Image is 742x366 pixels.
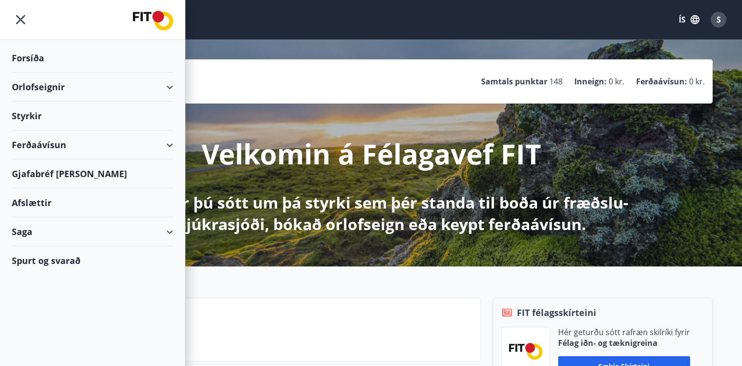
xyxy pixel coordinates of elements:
span: 0 kr. [609,76,624,87]
p: Næstu helgi [102,323,473,340]
div: Saga [12,217,173,246]
p: Inneign : [574,76,607,87]
div: Gjafabréf [PERSON_NAME] [12,159,173,188]
span: 148 [549,76,563,87]
img: FPQVkF9lTnNbbaRSFyT17YYeljoOGk5m51IhT0bO.png [509,343,542,359]
button: menu [12,11,29,28]
p: Velkomin á Félagavef FIT [202,135,541,172]
p: Hér getur þú sótt um þá styrki sem þér standa til boða úr fræðslu- og sjúkrasjóði, bókað orlofsei... [112,192,630,235]
div: Styrkir [12,102,173,131]
div: Orlofseignir [12,73,173,102]
img: union_logo [133,11,173,30]
p: Samtals punktar [481,76,547,87]
p: Ferðaávísun : [636,76,687,87]
span: 0 kr. [689,76,705,87]
div: Forsíða [12,44,173,73]
p: Félag iðn- og tæknigreina [558,338,690,348]
span: FIT félagsskírteini [517,306,596,319]
div: Ferðaávísun [12,131,173,159]
button: ÍS [673,11,705,28]
div: Afslættir [12,188,173,217]
div: Spurt og svarað [12,246,173,275]
p: Hér geturðu sótt rafræn skilríki fyrir [558,327,690,338]
span: S [716,14,721,25]
button: S [707,8,730,31]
